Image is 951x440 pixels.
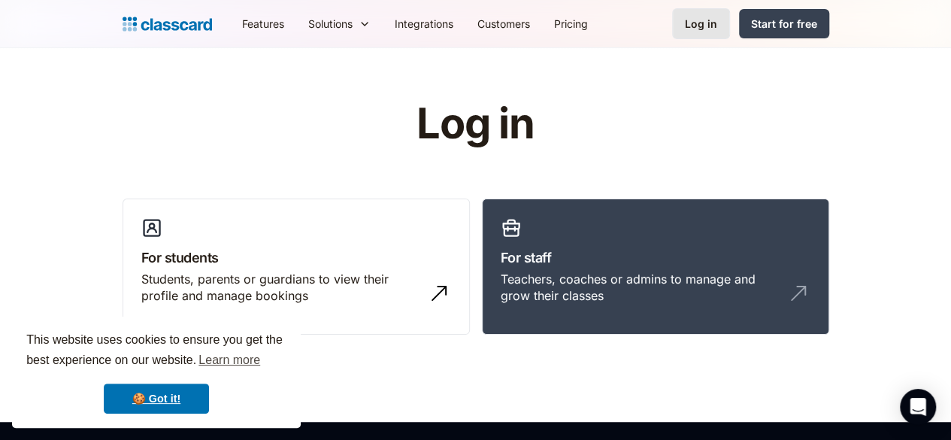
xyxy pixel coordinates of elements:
[501,271,780,305] div: Teachers, coaches or admins to manage and grow their classes
[141,247,451,268] h3: For students
[26,331,286,372] span: This website uses cookies to ensure you get the best experience on our website.
[672,8,730,39] a: Log in
[296,7,383,41] div: Solutions
[482,199,829,335] a: For staffTeachers, coaches or admins to manage and grow their classes
[237,101,714,147] h1: Log in
[685,16,717,32] div: Log in
[196,349,262,372] a: learn more about cookies
[104,384,209,414] a: dismiss cookie message
[900,389,936,425] div: Open Intercom Messenger
[751,16,817,32] div: Start for free
[542,7,600,41] a: Pricing
[12,317,301,428] div: cookieconsent
[123,199,470,335] a: For studentsStudents, parents or guardians to view their profile and manage bookings
[308,16,353,32] div: Solutions
[501,247,810,268] h3: For staff
[465,7,542,41] a: Customers
[123,14,212,35] a: home
[230,7,296,41] a: Features
[739,9,829,38] a: Start for free
[383,7,465,41] a: Integrations
[141,271,421,305] div: Students, parents or guardians to view their profile and manage bookings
